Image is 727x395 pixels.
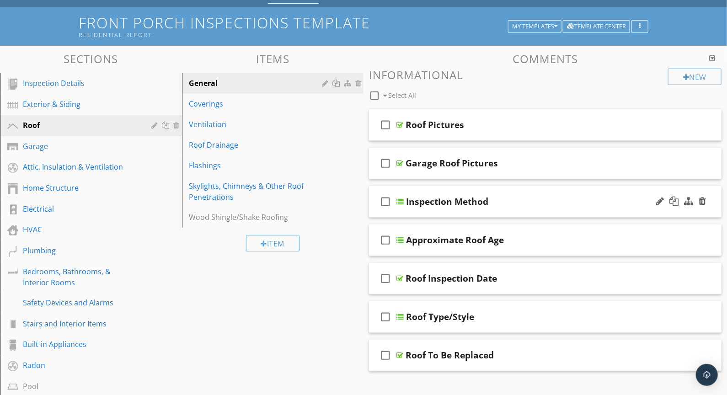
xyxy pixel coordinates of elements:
[512,23,557,30] div: My Templates
[79,15,648,38] h1: Front Porch Inspections Template
[23,360,139,371] div: Radon
[23,99,139,110] div: Exterior & Siding
[406,273,497,284] div: Roof Inspection Date
[388,91,416,100] span: Select All
[23,161,139,172] div: Attic, Insulation & Ventilation
[406,235,504,246] div: Approximate Roof Age
[23,297,139,308] div: Safety Devices and Alarms
[182,53,364,65] h3: Items
[189,212,325,223] div: Wood Shingle/Shake Roofing
[189,98,325,109] div: Coverings
[23,141,139,152] div: Garage
[246,235,300,251] div: Item
[189,139,325,150] div: Roof Drainage
[23,182,139,193] div: Home Structure
[406,196,488,207] div: Inspection Method
[23,339,139,350] div: Built-in Appliances
[23,245,139,256] div: Plumbing
[508,20,561,33] button: My Templates
[189,119,325,130] div: Ventilation
[189,78,325,89] div: General
[23,78,139,89] div: Inspection Details
[378,229,393,251] i: check_box_outline_blank
[23,381,139,392] div: Pool
[378,306,393,328] i: check_box_outline_blank
[406,311,474,322] div: Roof Type/Style
[563,21,630,30] a: Template Center
[23,266,139,288] div: Bedrooms, Bathrooms, & Interior Rooms
[369,69,722,81] h3: Informational
[189,160,325,171] div: Flashings
[567,23,626,30] div: Template Center
[189,181,325,203] div: Skylights, Chimneys & Other Roof Penetrations
[23,318,139,329] div: Stairs and Interior Items
[668,69,722,85] div: New
[378,267,393,289] i: check_box_outline_blank
[406,158,498,169] div: Garage Roof Pictures
[378,152,393,174] i: check_box_outline_blank
[696,364,718,386] div: Open Intercom Messenger
[79,31,511,38] div: Residential Report
[563,20,630,33] button: Template Center
[406,119,464,130] div: Roof Pictures
[23,120,139,131] div: Roof
[378,344,393,366] i: check_box_outline_blank
[369,53,722,65] h3: Comments
[378,114,393,136] i: check_box_outline_blank
[23,224,139,235] div: HVAC
[378,191,393,213] i: check_box_outline_blank
[23,203,139,214] div: Electrical
[406,350,494,361] div: Roof To Be Replaced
